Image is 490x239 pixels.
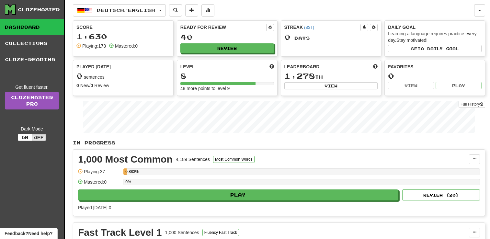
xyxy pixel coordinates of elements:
[76,24,170,30] div: Score
[76,83,79,88] strong: 0
[125,168,126,175] div: 0 . 883 %
[78,205,111,210] span: Played [DATE] : 0
[78,179,120,189] div: Mastered : 0
[269,63,274,70] span: Score more points to level up
[78,189,398,200] button: Play
[373,63,378,70] span: This week in points, UTC
[388,82,434,89] button: View
[78,168,120,179] div: Playing : 37
[5,126,59,132] div: Dark Mode
[202,229,239,236] button: Fluency Fast Track
[78,154,173,164] div: 1 , 000 Most Common
[388,30,482,43] div: Learning a language requires practice every day . Stay motivated !
[388,72,482,80] div: 0
[388,45,482,52] button: Seta daily goal
[76,32,170,40] div: 1 , 630
[176,156,210,163] div: 4 , 189 Sentences
[169,4,182,17] button: Search sentences
[213,156,255,163] button: Most Common Words
[284,32,291,41] span: 0
[5,92,59,109] a: ClozemasterPro
[73,140,485,146] p: In Progress
[180,85,274,92] div: 48 more points to level 9
[284,63,320,70] span: Leaderboard
[165,229,199,236] div: 1 , 000 Sentences
[78,228,162,237] div: Fast Track Level 1
[402,189,480,200] button: Review (20)
[180,72,274,80] div: 8
[32,134,46,141] button: Off
[18,134,32,141] button: On
[284,71,315,80] span: 1 , 278
[76,82,170,89] div: New / Review
[76,72,170,80] div: sentences
[201,4,214,17] button: More stats
[388,63,482,70] div: Favorites
[459,101,485,108] button: Full History
[180,43,274,53] button: Review
[97,7,155,13] span: Deutsch / English
[76,63,111,70] span: Played [DATE]
[284,24,361,30] div: Streak
[73,4,166,17] button: Deutsch/English
[98,43,106,49] strong: 173
[76,43,106,49] div: Playing :
[304,25,314,30] a: (BST)
[180,24,266,30] div: Ready for Review
[76,71,83,80] span: 0
[421,46,446,51] span: a daily
[5,230,53,237] span: Open feedback widget
[388,24,482,30] div: Daily Goal
[180,33,274,41] div: 40
[185,4,198,17] button: Add sentence to collection
[91,83,93,88] strong: 0
[436,82,482,89] button: Play
[5,84,59,90] div: Get fluent faster .
[284,33,378,41] div: Day s
[135,43,138,49] strong: 0
[284,72,378,80] div: th
[18,6,60,13] div: Clozemaster
[284,82,378,89] button: View
[109,43,138,49] div: Mastered :
[180,63,195,70] span: Level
